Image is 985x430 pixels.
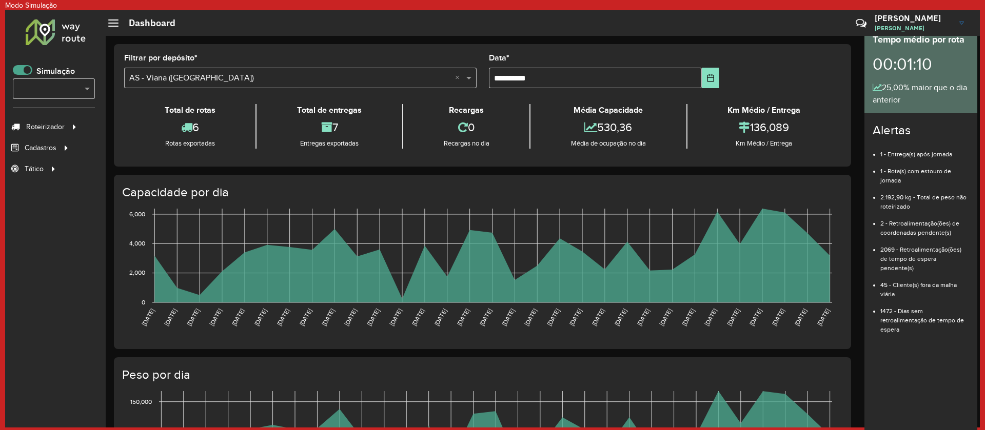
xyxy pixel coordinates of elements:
[533,104,683,116] div: Média Capacidade
[433,308,448,327] text: [DATE]
[613,308,628,327] text: [DATE]
[533,116,683,138] div: 530,36
[253,308,268,327] text: [DATE]
[793,308,808,327] text: [DATE]
[533,138,683,149] div: Média de ocupação no dia
[546,308,561,327] text: [DATE]
[127,138,253,149] div: Rotas exportadas
[122,185,841,200] h4: Capacidade por dia
[129,240,145,247] text: 4,000
[275,308,290,327] text: [DATE]
[124,52,198,64] label: Filtrar por depósito
[681,308,696,327] text: [DATE]
[410,308,425,327] text: [DATE]
[13,78,95,99] ng-select: Selecione um cenário
[186,308,201,327] text: [DATE]
[501,308,516,327] text: [DATE]
[130,398,152,405] text: 150,000
[142,299,145,305] text: 0
[478,308,493,327] text: [DATE]
[636,308,651,327] text: [DATE]
[5,116,80,137] a: Roteirizador
[568,308,583,327] text: [DATE]
[321,308,336,327] text: [DATE]
[880,211,969,237] li: 2 - Retroalimentação(ões) de coordenadas pendente(s)
[5,158,59,179] a: Tático
[456,308,470,327] text: [DATE]
[880,237,969,273] li: 2069 - Retroalimentação(ões) de tempo de espera pendente(s)
[726,308,741,327] text: [DATE]
[388,308,403,327] text: [DATE]
[690,138,838,149] div: Km Médio / Entrega
[658,308,673,327] text: [DATE]
[703,308,718,327] text: [DATE]
[875,13,952,23] h3: [PERSON_NAME]
[208,308,223,327] text: [DATE]
[25,163,44,174] span: Tático
[875,24,952,33] span: [PERSON_NAME]
[298,308,313,327] text: [DATE]
[26,121,65,132] span: Roteirizador
[702,68,720,88] button: Choose Date
[129,211,145,217] text: 6,000
[5,137,72,158] a: Cadastros
[875,10,972,36] a: [PERSON_NAME][PERSON_NAME]
[873,123,969,138] h4: Alertas
[259,104,399,116] div: Total de entregas
[406,104,527,116] div: Recargas
[816,308,831,327] text: [DATE]
[880,273,969,299] li: 45 - Cliente(s) fora da malha viária
[880,159,969,185] li: 1 - Rota(s) com estouro de jornada
[129,270,145,276] text: 2,000
[141,308,155,327] text: [DATE]
[127,116,253,138] div: 6
[122,367,841,382] h4: Peso por dia
[406,138,527,149] div: Recargas no dia
[455,72,464,84] span: Clear all
[259,116,399,138] div: 7
[873,33,969,47] div: Tempo médio por rota
[343,308,358,327] text: [DATE]
[230,308,245,327] text: [DATE]
[880,185,969,211] li: 2.192,90 kg - Total de peso não roteirizado
[523,308,538,327] text: [DATE]
[366,308,381,327] text: [DATE]
[590,308,605,327] text: [DATE]
[771,308,785,327] text: [DATE]
[36,65,75,77] label: Simulação
[406,116,527,138] div: 0
[259,138,399,149] div: Entregas exportadas
[690,116,838,138] div: 136,089
[119,17,175,29] h2: Dashboard
[880,299,969,334] li: 1472 - Dias sem retroalimentação de tempo de espera
[489,52,509,64] label: Data
[873,81,969,106] div: 25,00% maior que o dia anterior
[163,308,178,327] text: [DATE]
[690,104,838,116] div: Km Médio / Entrega
[25,142,56,153] span: Cadastros
[873,47,969,81] div: 00:01:10
[850,12,872,34] a: Contato Rápido
[880,142,969,159] li: 1 - Entrega(s) após jornada
[127,104,253,116] div: Total de rotas
[748,308,763,327] text: [DATE]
